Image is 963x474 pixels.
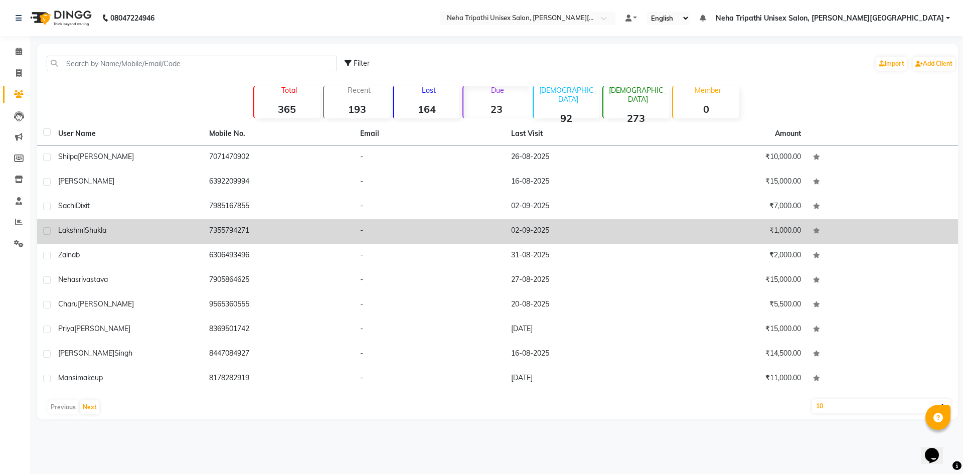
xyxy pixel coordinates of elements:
[58,299,78,308] span: Charu
[465,86,529,95] p: Due
[505,293,656,318] td: 20-08-2025
[716,13,944,24] span: Neha Tripathi Unisex Salon, [PERSON_NAME][GEOGRAPHIC_DATA]
[258,86,320,95] p: Total
[58,373,77,382] span: Mansi
[203,268,354,293] td: 7905864625
[58,201,76,210] span: Sachi
[324,103,390,115] strong: 193
[656,219,807,244] td: ₹1,000.00
[58,177,114,186] span: [PERSON_NAME]
[203,318,354,342] td: 8369501742
[354,244,505,268] td: -
[58,324,74,333] span: Priya
[203,367,354,391] td: 8178282919
[52,122,203,145] th: User Name
[505,219,656,244] td: 02-09-2025
[58,152,78,161] span: Shilpa
[603,112,669,124] strong: 273
[47,56,337,71] input: Search by Name/Mobile/Email/Code
[254,103,320,115] strong: 365
[505,367,656,391] td: [DATE]
[656,170,807,195] td: ₹15,000.00
[85,226,106,235] span: Shukla
[354,145,505,170] td: -
[913,57,955,71] a: Add Client
[505,244,656,268] td: 31-08-2025
[505,145,656,170] td: 26-08-2025
[354,59,370,68] span: Filter
[80,400,99,414] button: Next
[538,86,599,104] p: [DEMOGRAPHIC_DATA]
[203,342,354,367] td: 8447084927
[534,112,599,124] strong: 92
[673,103,739,115] strong: 0
[74,324,130,333] span: [PERSON_NAME]
[398,86,459,95] p: Lost
[463,103,529,115] strong: 23
[354,122,505,145] th: Email
[58,275,75,284] span: Neha
[76,201,90,210] span: Dixit
[656,367,807,391] td: ₹11,000.00
[876,57,907,71] a: Import
[203,122,354,145] th: Mobile No.
[354,293,505,318] td: -
[505,342,656,367] td: 16-08-2025
[114,349,132,358] span: singh
[203,195,354,219] td: 7985167855
[656,342,807,367] td: ₹14,500.00
[58,349,114,358] span: [PERSON_NAME]
[203,244,354,268] td: 6306493496
[58,250,80,259] span: Zainab
[921,434,953,464] iframe: chat widget
[203,145,354,170] td: 7071470902
[354,318,505,342] td: -
[75,275,108,284] span: srivastava
[78,152,134,161] span: [PERSON_NAME]
[26,4,94,32] img: logo
[354,367,505,391] td: -
[354,219,505,244] td: -
[328,86,390,95] p: Recent
[354,195,505,219] td: -
[58,226,85,235] span: Lakshmi
[656,244,807,268] td: ₹2,000.00
[505,170,656,195] td: 16-08-2025
[656,318,807,342] td: ₹15,000.00
[769,122,807,145] th: Amount
[505,318,656,342] td: [DATE]
[677,86,739,95] p: Member
[354,268,505,293] td: -
[656,195,807,219] td: ₹7,000.00
[505,268,656,293] td: 27-08-2025
[394,103,459,115] strong: 164
[77,373,103,382] span: makeup
[203,293,354,318] td: 9565360555
[78,299,134,308] span: [PERSON_NAME]
[656,293,807,318] td: ₹5,500.00
[354,342,505,367] td: -
[656,145,807,170] td: ₹10,000.00
[656,268,807,293] td: ₹15,000.00
[203,219,354,244] td: 7355794271
[505,122,656,145] th: Last Visit
[354,170,505,195] td: -
[607,86,669,104] p: [DEMOGRAPHIC_DATA]
[110,4,154,32] b: 08047224946
[203,170,354,195] td: 6392209994
[505,195,656,219] td: 02-09-2025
